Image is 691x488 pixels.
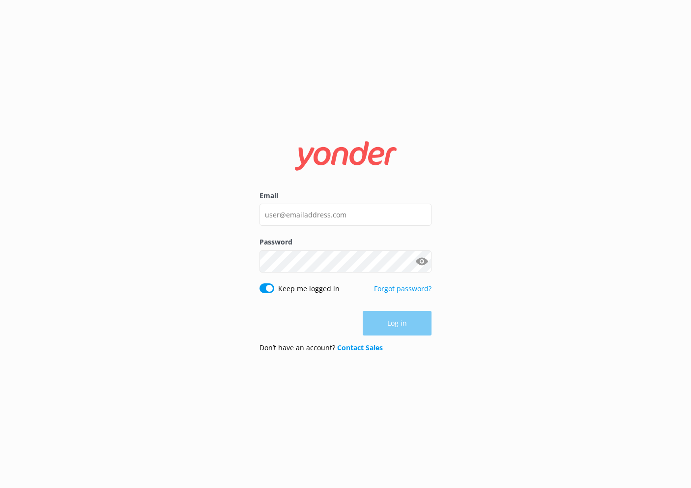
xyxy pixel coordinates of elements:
input: user@emailaddress.com [259,204,432,226]
a: Forgot password? [374,284,432,293]
label: Email [259,190,432,201]
label: Keep me logged in [278,283,340,294]
a: Contact Sales [337,343,383,352]
p: Don’t have an account? [259,342,383,353]
button: Show password [412,251,432,271]
label: Password [259,237,432,247]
